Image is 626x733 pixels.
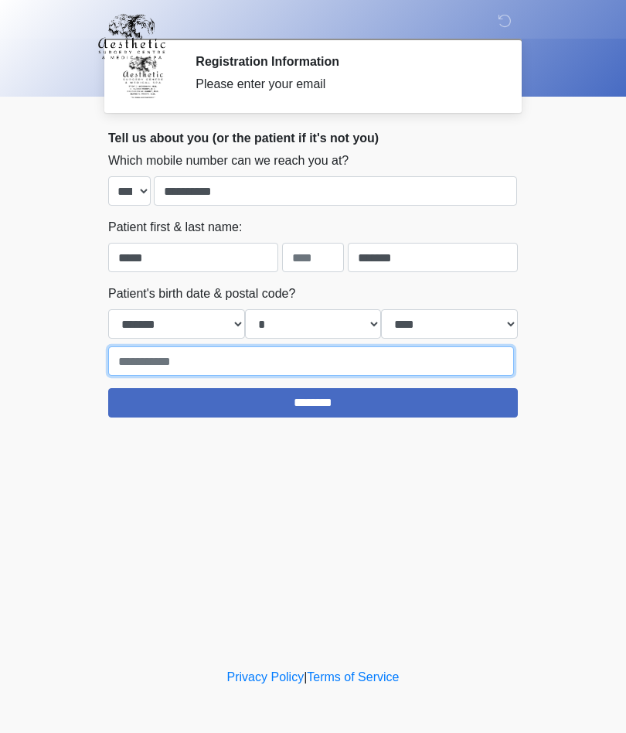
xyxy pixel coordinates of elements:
label: Which mobile number can we reach you at? [108,152,349,170]
img: Aesthetic Surgery Centre, PLLC Logo [93,12,171,61]
a: Privacy Policy [227,670,304,684]
div: Please enter your email [196,75,495,94]
label: Patient's birth date & postal code? [108,285,295,303]
img: Agent Avatar [120,54,166,101]
label: Patient first & last name: [108,218,242,237]
h2: Tell us about you (or the patient if it's not you) [108,131,518,145]
a: | [304,670,307,684]
a: Terms of Service [307,670,399,684]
